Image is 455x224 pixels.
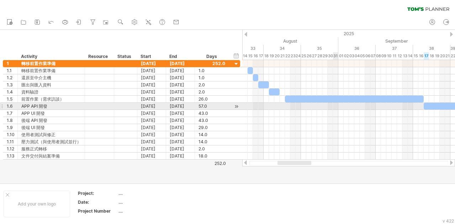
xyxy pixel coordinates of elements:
[137,96,166,102] div: [DATE]
[118,190,178,196] div: ....
[242,52,248,60] div: Thursday, 14 August 2025
[397,52,402,60] div: Friday, 12 September 2025
[137,138,166,145] div: [DATE]
[429,52,434,60] div: Thursday, 18 September 2025
[280,52,285,60] div: Thursday, 21 August 2025
[338,52,344,60] div: Monday, 1 September 2025
[166,117,195,124] div: [DATE]
[21,138,81,145] div: 壓力測試（與使用者測試並行）
[137,103,166,110] div: [DATE]
[166,138,195,145] div: [DATE]
[169,53,191,60] div: End
[166,103,195,110] div: [DATE]
[118,208,178,214] div: ....
[424,52,429,60] div: Wednesday, 17 September 2025
[408,52,413,60] div: Sunday, 14 September 2025
[199,145,225,152] div: 2.0
[226,45,264,52] div: 33
[7,138,17,145] div: 1.11
[21,67,81,74] div: 轉移前置作業準備
[137,110,166,117] div: [DATE]
[317,52,322,60] div: Thursday, 28 August 2025
[21,131,81,138] div: 使用者測試與修正
[312,52,317,60] div: Wednesday, 27 August 2025
[360,52,365,60] div: Friday, 5 September 2025
[137,145,166,152] div: [DATE]
[7,89,17,95] div: 1.4
[166,89,195,95] div: [DATE]
[173,37,338,45] div: August 2025
[21,153,81,159] div: 文件交付與結案準備
[137,81,166,88] div: [DATE]
[137,131,166,138] div: [DATE]
[248,52,253,60] div: Friday, 15 August 2025
[21,74,81,81] div: 還原至中介主機
[285,52,290,60] div: Friday, 22 August 2025
[445,52,450,60] div: Sunday, 21 September 2025
[199,81,225,88] div: 2.0
[413,45,450,52] div: 38
[78,208,117,214] div: Project Number
[440,52,445,60] div: Saturday, 20 September 2025
[88,53,110,60] div: Resource
[199,110,225,117] div: 43.0
[21,60,81,67] div: 轉移前置作業準備
[381,52,386,60] div: Tuesday, 9 September 2025
[137,89,166,95] div: [DATE]
[264,45,301,52] div: 34
[328,52,333,60] div: Saturday, 30 August 2025
[7,153,17,159] div: 1.13
[166,74,195,81] div: [DATE]
[21,145,81,152] div: 服務正式轉移
[7,145,17,152] div: 1.12
[338,45,376,52] div: 36
[413,52,418,60] div: Monday, 15 September 2025
[274,52,280,60] div: Wednesday, 20 August 2025
[402,52,408,60] div: Saturday, 13 September 2025
[322,52,328,60] div: Friday, 29 August 2025
[4,191,70,217] div: Add your own logo
[199,89,225,95] div: 2.0
[443,218,454,224] div: v 422
[354,52,360,60] div: Thursday, 4 September 2025
[370,52,376,60] div: Sunday, 7 September 2025
[301,45,338,52] div: 35
[21,124,81,131] div: 後端 UI 開發
[258,52,264,60] div: Sunday, 17 August 2025
[7,124,17,131] div: 1.9
[199,96,225,102] div: 26.0
[290,52,296,60] div: Saturday, 23 August 2025
[21,103,81,110] div: APP API 開發
[137,67,166,74] div: [DATE]
[21,110,81,117] div: APP UI 開發
[118,199,178,205] div: ....
[199,131,225,138] div: 14.0
[21,53,81,60] div: Activity
[7,81,17,88] div: 1.3
[349,52,354,60] div: Wednesday, 3 September 2025
[233,103,240,110] div: scroll to activity
[392,52,397,60] div: Thursday, 11 September 2025
[21,81,81,88] div: 匯出與匯入資料
[199,117,225,124] div: 43.0
[78,190,117,196] div: Project:
[166,124,195,131] div: [DATE]
[199,67,225,74] div: 1.0
[195,161,226,166] div: 252.0
[365,52,370,60] div: Saturday, 6 September 2025
[137,117,166,124] div: [DATE]
[7,110,17,117] div: 1.7
[199,138,225,145] div: 14.0
[21,96,81,102] div: 前置作業（需求訪談）
[376,52,381,60] div: Monday, 8 September 2025
[21,89,81,95] div: 資料驗證
[166,81,195,88] div: [DATE]
[141,53,162,60] div: Start
[166,145,195,152] div: [DATE]
[137,60,166,67] div: [DATE]
[296,52,301,60] div: Sunday, 24 August 2025
[264,52,269,60] div: Monday, 18 August 2025
[199,153,225,159] div: 18.0
[376,45,413,52] div: 37
[137,74,166,81] div: [DATE]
